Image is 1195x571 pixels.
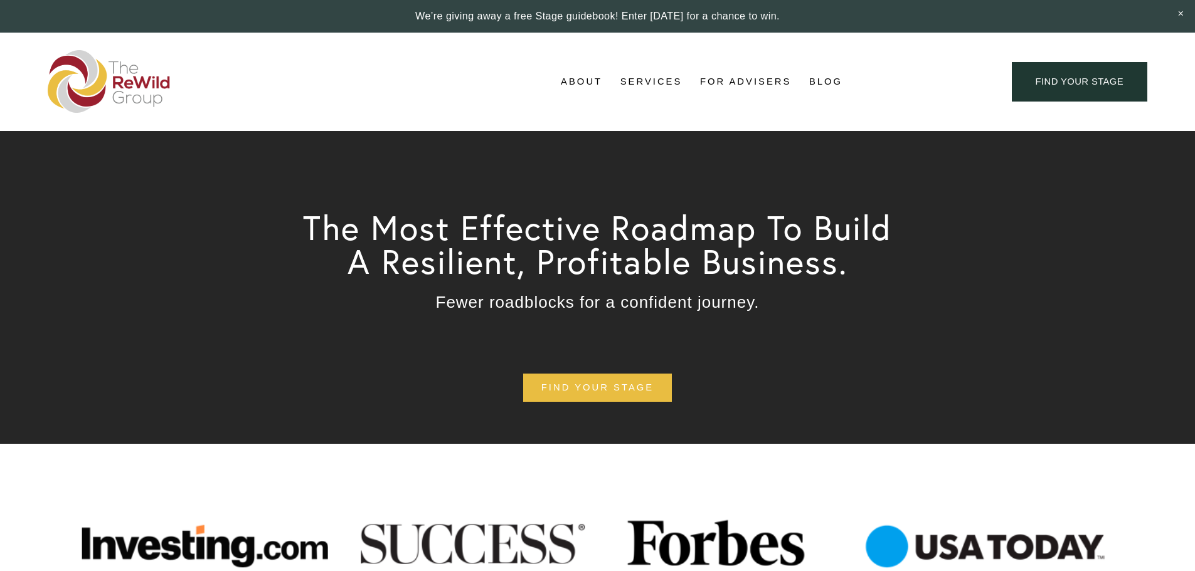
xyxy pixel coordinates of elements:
a: folder dropdown [561,73,602,92]
a: find your stage [523,374,672,402]
span: Services [620,73,682,90]
img: The ReWild Group [48,50,171,113]
a: find your stage [1012,62,1147,102]
span: About [561,73,602,90]
a: folder dropdown [620,73,682,92]
span: The Most Effective Roadmap To Build A Resilient, Profitable Business. [303,206,903,283]
a: For Advisers [700,73,791,92]
a: Blog [809,73,842,92]
span: Fewer roadblocks for a confident journey. [436,293,760,312]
